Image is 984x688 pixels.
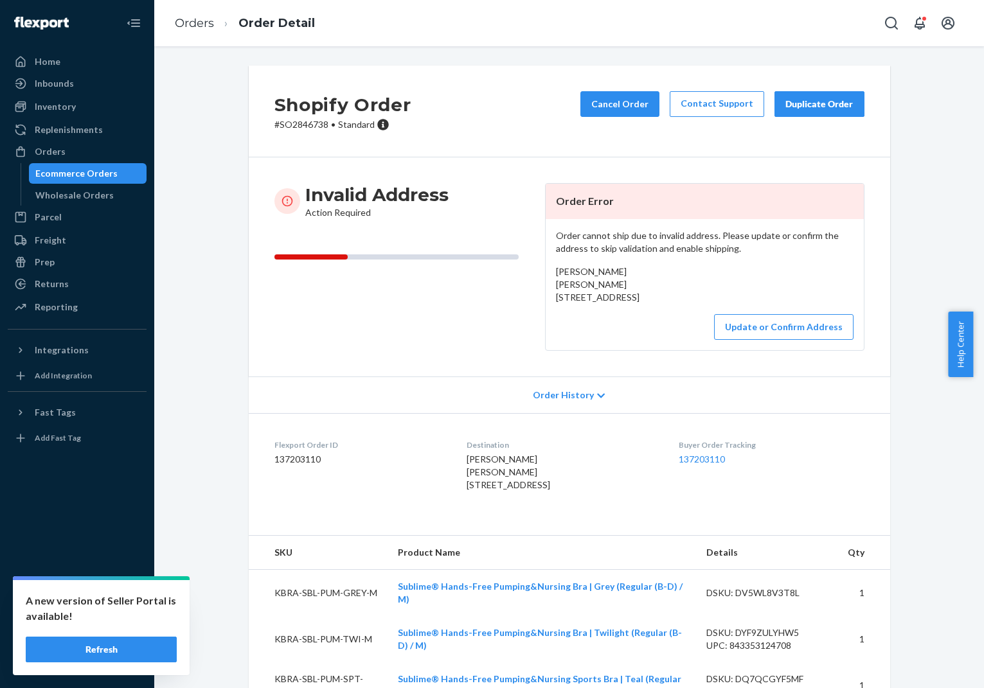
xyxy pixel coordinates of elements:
div: DSKU: DQ7QCGYF5MF [706,673,827,685]
div: Replenishments [35,123,103,136]
button: Talk to Support [8,608,147,629]
button: Help Center [948,312,973,377]
div: Add Integration [35,370,92,381]
button: Open Search Box [879,10,904,36]
a: Replenishments [8,119,147,140]
iframe: Opens a widget where you can chat to one of our agents [900,649,971,682]
div: Reporting [35,301,78,313]
h2: Shopify Order [274,91,411,118]
a: Add Fast Tag [8,428,147,448]
a: Inbounds [8,73,147,94]
p: Order cannot ship due to invalid address. Please update or confirm the address to skip validation... [556,229,854,255]
div: Action Required [305,183,449,219]
button: Close Navigation [121,10,147,36]
h3: Invalid Address [305,183,449,206]
td: 1 [837,569,890,616]
p: # SO2846738 [274,118,411,131]
dt: Flexport Order ID [274,439,446,450]
a: Prep [8,252,147,272]
img: Flexport logo [14,17,69,30]
th: Qty [837,536,890,570]
th: Product Name [388,536,696,570]
a: Sublime® Hands-Free Pumping&Nursing Bra | Twilight (Regular (B-D) / M) [398,627,682,651]
div: Wholesale Orders [35,189,114,202]
th: SKU [249,536,388,570]
td: KBRA-SBL-PUM-GREY-M [249,569,388,616]
button: Open account menu [935,10,961,36]
a: Returns [8,274,147,294]
span: [PERSON_NAME] [PERSON_NAME] [STREET_ADDRESS] [467,454,550,490]
a: 137203110 [679,454,725,464]
div: Ecommerce Orders [35,167,118,180]
a: Contact Support [670,91,764,117]
button: Integrations [8,340,147,360]
a: Inventory [8,96,147,117]
span: Standard [338,119,375,130]
div: Add Fast Tag [35,432,81,443]
a: Orders [175,16,214,30]
div: DSKU: DV5WL8V3T8L [706,587,827,599]
a: Order Detail [238,16,315,30]
td: 1 [837,616,890,662]
dd: 137203110 [274,453,446,466]
div: Returns [35,278,69,290]
div: Fast Tags [35,406,76,419]
div: Duplicate Order [785,98,854,110]
a: Wholesale Orders [29,185,147,206]
a: Parcel [8,207,147,227]
div: Parcel [35,211,62,224]
div: Inbounds [35,77,74,90]
span: Order History [533,389,594,401]
button: Cancel Order [580,91,659,117]
p: A new version of Seller Portal is available! [26,593,177,624]
a: Freight [8,230,147,251]
span: • [331,119,335,130]
dt: Buyer Order Tracking [679,439,864,450]
div: Integrations [35,344,89,357]
div: Orders [35,145,66,158]
a: Home [8,51,147,72]
div: UPC: 843353124708 [706,639,827,652]
button: Fast Tags [8,402,147,423]
a: Orders [8,141,147,162]
a: Ecommerce Orders [29,163,147,184]
button: Open notifications [907,10,933,36]
th: Details [696,536,837,570]
a: Settings [8,587,147,607]
button: Update or Confirm Address [714,314,854,340]
a: Add Integration [8,366,147,386]
a: Sublime® Hands-Free Pumping&Nursing Bra | Grey (Regular (B-D) / M) [398,581,683,604]
div: DSKU: DYF9ZULYHW5 [706,626,827,639]
span: [PERSON_NAME] [PERSON_NAME] [STREET_ADDRESS] [556,266,640,303]
a: Help Center [8,630,147,651]
button: Duplicate Order [774,91,864,117]
dt: Destination [467,439,658,450]
div: Inventory [35,100,76,113]
a: Reporting [8,297,147,317]
div: Home [35,55,60,68]
td: KBRA-SBL-PUM-TWI-M [249,616,388,662]
div: Freight [35,234,66,247]
button: Refresh [26,637,177,662]
ol: breadcrumbs [165,4,325,42]
header: Order Error [546,184,864,219]
button: Give Feedback [8,652,147,673]
div: Prep [35,256,55,269]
